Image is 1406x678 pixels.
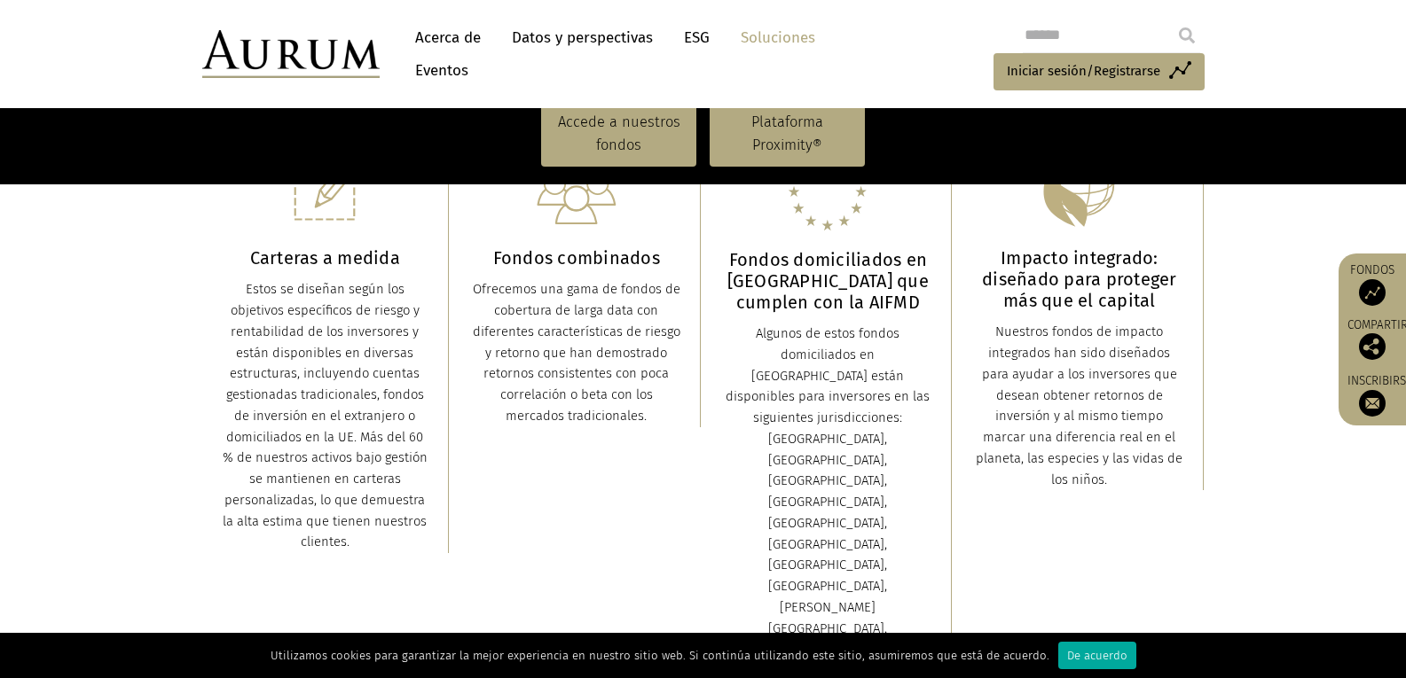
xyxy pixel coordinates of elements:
[503,21,662,54] a: Datos y perspectivas
[1359,390,1386,417] img: Suscríbete a nuestro boletín
[982,247,1177,311] font: Impacto integrado: diseñado para proteger más que el capital
[732,21,824,54] a: Soluciones
[250,247,400,269] font: Carteras a medida
[1169,18,1205,53] input: Submit
[1007,63,1160,79] font: Iniciar sesión/Registrarse
[1359,333,1386,360] img: Comparte esta publicación
[415,28,481,47] font: Acerca de
[726,325,930,678] font: Algunos de estos fondos domiciliados en [GEOGRAPHIC_DATA] están disponibles para inversores en la...
[751,113,823,153] font: Plataforma Proximity®
[1350,262,1394,277] font: Fondos
[976,323,1182,487] font: Nuestros fondos de impacto integrados han sido diseñados para ayudar a los inversores que desean ...
[493,247,660,269] font: Fondos combinados
[727,249,929,313] font: Fondos domiciliados en [GEOGRAPHIC_DATA] que cumplen con la AIFMD
[406,54,468,87] a: Eventos
[406,21,490,54] a: Acerca de
[684,28,710,47] font: ESG
[558,113,680,153] font: Accede a nuestros fondos
[1347,262,1397,306] a: Fondos
[271,649,1049,662] font: Utilizamos cookies para garantizar la mejor experiencia en nuestro sitio web. Si continúa utiliza...
[675,21,719,54] a: ESG
[994,53,1205,90] a: Iniciar sesión/Registrarse
[202,30,380,78] img: Oro
[710,102,865,167] a: Plataforma Proximity®
[415,61,468,80] font: Eventos
[741,28,815,47] font: Soluciones
[223,281,428,549] font: Estos se diseñan según los objetivos específicos de riesgo y rentabilidad de los inversores y est...
[512,28,653,47] font: Datos y perspectivas
[1359,279,1386,306] img: Acceso a fondos
[1067,649,1127,662] font: De acuerdo
[473,281,680,424] font: Ofrecemos una gama de fondos de cobertura de larga data con diferentes características de riesgo ...
[541,102,696,167] a: Accede a nuestros fondos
